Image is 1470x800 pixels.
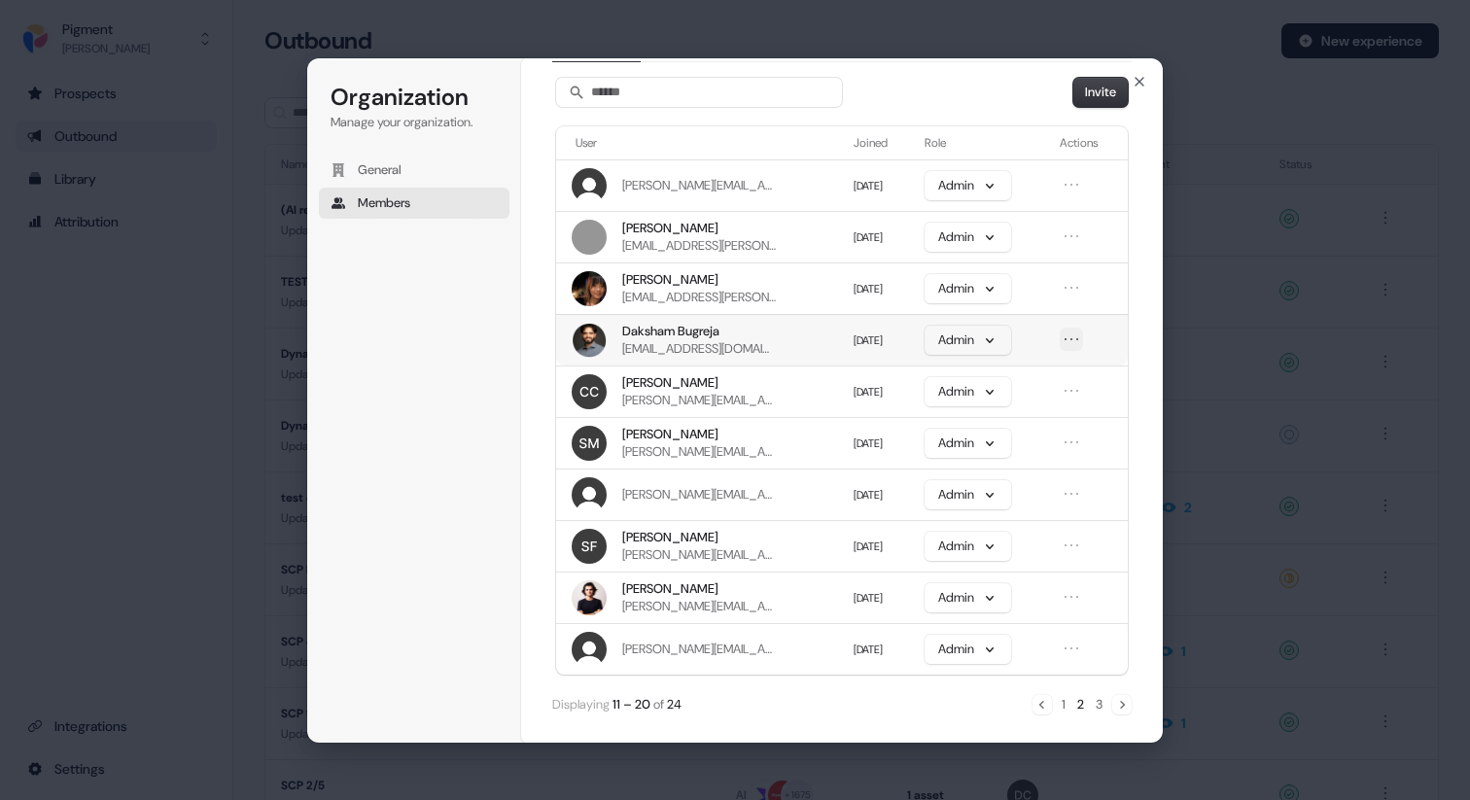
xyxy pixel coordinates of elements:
button: Open menu [1060,328,1083,351]
img: 's logo [572,168,607,203]
span: of [653,696,664,713]
img: Daksham Bugreja [572,323,607,358]
button: Previous [1032,695,1052,714]
span: [DATE] [854,539,883,553]
img: 's logo [572,632,607,667]
p: Manage your organization. [331,114,498,131]
button: Open menu [1060,585,1083,609]
th: Role [917,126,1052,159]
button: Open menu [1060,173,1083,196]
span: [PERSON_NAME][EMAIL_ADDRESS][DOMAIN_NAME] [622,641,776,658]
button: Admin [925,480,1011,509]
span: [DATE] [854,488,883,502]
button: Admin [925,583,1011,612]
span: [PERSON_NAME][EMAIL_ADDRESS][DOMAIN_NAME] [622,598,776,615]
span: [PERSON_NAME] [622,529,718,546]
button: 1 [1060,694,1067,715]
span: [EMAIL_ADDRESS][DOMAIN_NAME] [622,340,776,358]
button: Open menu [1060,379,1083,402]
span: [DATE] [854,436,883,450]
span: [DATE] [854,333,883,347]
span: 24 [667,696,682,713]
span: [PERSON_NAME] [622,426,718,443]
th: User [556,126,846,159]
span: [DATE] [854,179,883,192]
img: Sophie Mc Donagh [572,426,607,461]
span: [DATE] [854,643,883,656]
button: Admin [925,635,1011,664]
button: 3 [1094,694,1104,715]
button: Members [319,188,509,219]
h1: Organization [331,82,498,113]
button: Admin [925,532,1011,561]
span: [DATE] [854,591,883,605]
span: [PERSON_NAME] [622,271,718,289]
span: [DATE] [854,385,883,399]
button: Next [1112,695,1132,714]
img: Matt Wright [572,220,607,255]
th: Joined [846,126,917,159]
button: Open menu [1060,534,1083,557]
button: Admin [925,274,1011,303]
button: Invite [1073,78,1128,107]
button: Admin [925,429,1011,458]
button: Open menu [1060,276,1083,299]
span: [EMAIL_ADDRESS][PERSON_NAME][DOMAIN_NAME] [622,289,776,306]
button: 2 [1075,694,1086,715]
button: Admin [925,171,1011,200]
button: General [319,155,509,186]
button: Admin [925,223,1011,252]
img: Kelland Huang [572,271,607,306]
span: [PERSON_NAME][EMAIL_ADDRESS][DOMAIN_NAME] [622,392,776,409]
button: Open menu [1060,482,1083,505]
span: [PERSON_NAME] [622,220,718,237]
button: Open menu [1060,637,1083,660]
span: [PERSON_NAME] [622,374,718,392]
span: [DATE] [854,230,883,244]
span: Members [358,194,410,212]
th: Actions [1052,126,1128,159]
span: [PERSON_NAME][EMAIL_ADDRESS][DOMAIN_NAME] [622,443,776,461]
img: Louis Uguen [572,580,607,615]
span: [PERSON_NAME] [622,580,718,598]
img: Sophie Fairbairn [572,529,607,564]
span: [PERSON_NAME][EMAIL_ADDRESS][PERSON_NAME][DOMAIN_NAME] [622,177,776,194]
button: Admin [925,326,1011,355]
button: Open menu [1060,225,1083,248]
img: 's logo [572,477,607,512]
img: Chloé Compérat [572,374,607,409]
input: Search [556,78,842,107]
span: Daksham Bugreja [622,323,719,340]
span: [EMAIL_ADDRESS][PERSON_NAME][DOMAIN_NAME] [622,237,776,255]
span: [PERSON_NAME][EMAIL_ADDRESS][DOMAIN_NAME] [622,546,776,564]
button: Open menu [1060,431,1083,454]
button: Admin [925,377,1011,406]
span: Displaying [552,696,610,713]
span: [PERSON_NAME][EMAIL_ADDRESS][DOMAIN_NAME] [622,486,776,504]
span: General [358,161,402,179]
span: 11 – 20 [612,696,650,713]
span: [DATE] [854,282,883,296]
